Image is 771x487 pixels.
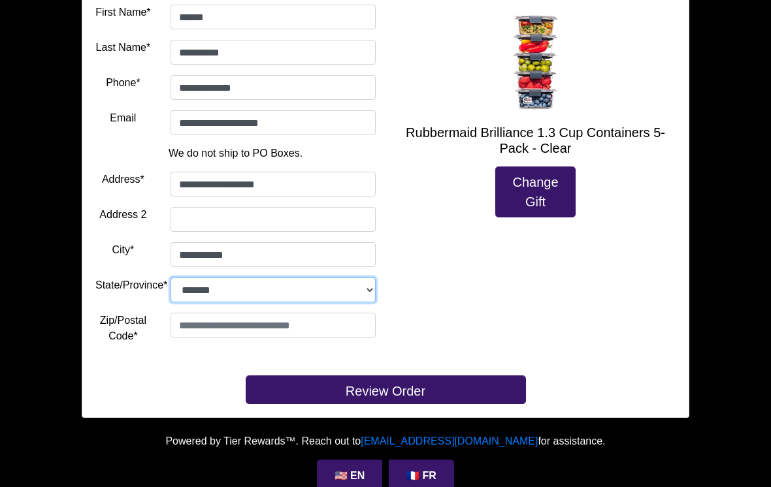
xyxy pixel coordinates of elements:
img: Rubbermaid Brilliance 1.3 Cup Containers 5-Pack - Clear [484,10,588,114]
a: Change Gift [495,166,576,217]
label: Email [110,110,136,126]
label: Phone* [106,75,140,91]
label: Address* [102,172,144,187]
p: We do not ship to PO Boxes. [105,146,366,161]
h5: Rubbermaid Brilliance 1.3 Cup Containers 5-Pack - Clear [395,125,676,156]
label: City* [112,242,134,258]
span: Powered by Tier Rewards™. Reach out to for assistance. [165,435,605,447]
label: Zip/Postal Code* [95,313,151,344]
a: [EMAIL_ADDRESS][DOMAIN_NAME] [361,435,538,447]
label: Address 2 [99,207,146,223]
label: State/Province* [95,277,167,293]
label: First Name* [95,5,150,20]
button: Review Order [246,375,526,404]
label: Last Name* [96,40,151,55]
